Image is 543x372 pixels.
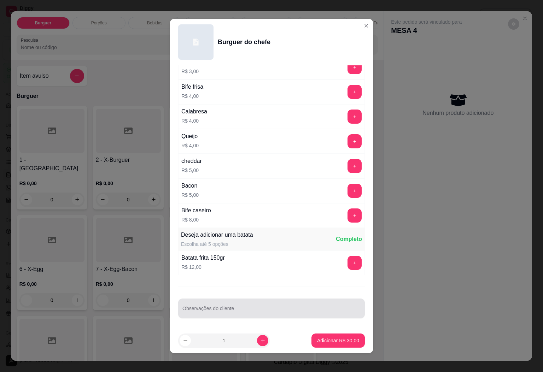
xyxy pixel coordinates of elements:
[181,264,225,271] p: R$ 12,00
[181,254,225,262] div: Batata frita 150gr
[348,85,362,99] button: add
[181,206,211,215] div: Bife caseiro
[181,142,199,149] p: R$ 4,00
[348,208,362,223] button: add
[181,107,207,116] div: Calabresa
[181,182,199,190] div: Bacon
[181,93,203,100] p: R$ 4,00
[181,132,199,141] div: Queijo
[181,117,207,124] p: R$ 4,00
[181,83,203,91] div: Bife frisa
[181,157,202,165] div: cheddar
[181,68,204,75] p: R$ 3,00
[181,241,253,248] div: Escolha até 5 opções
[180,335,191,346] button: decrease-product-quantity
[181,167,202,174] p: R$ 5,00
[181,216,211,223] p: R$ 8,00
[182,308,361,315] input: Observações do cliente
[218,37,270,47] div: Burguer do chefe
[361,20,372,31] button: Close
[257,335,268,346] button: increase-product-quantity
[348,184,362,198] button: add
[181,231,253,239] div: Deseja adicionar uma batata
[336,235,362,243] div: Completo
[348,60,362,74] button: add
[348,134,362,148] button: add
[181,191,199,199] p: R$ 5,00
[348,159,362,173] button: add
[317,337,359,344] p: Adicionar R$ 30,00
[311,333,365,348] button: Adicionar R$ 30,00
[348,256,362,270] button: add
[348,110,362,124] button: add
